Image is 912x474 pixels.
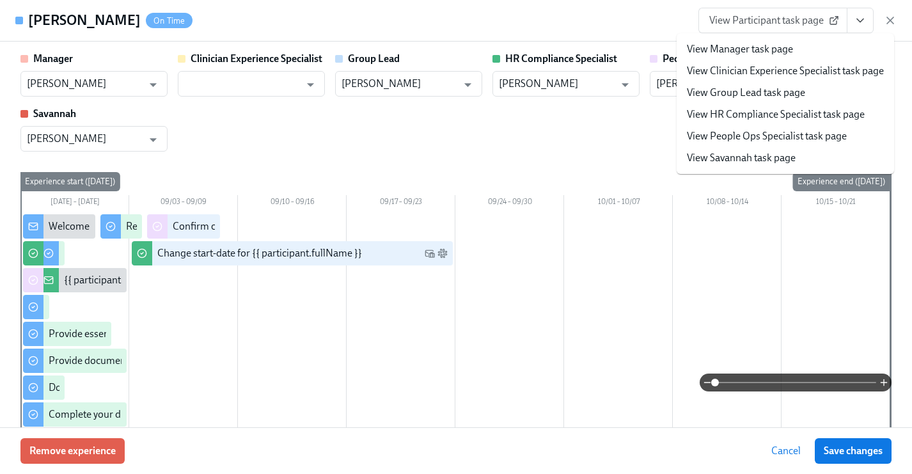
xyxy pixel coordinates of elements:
button: Open [301,75,320,95]
div: 09/24 – 09/30 [455,195,564,212]
button: Open [458,75,478,95]
a: View Participant task page [698,8,847,33]
span: View Participant task page [709,14,837,27]
div: 09/17 – 09/23 [347,195,455,212]
div: [DATE] – [DATE] [20,195,129,212]
div: Experience end ([DATE]) [792,172,890,191]
div: Confirm cleared by People Ops [173,219,308,233]
button: Save changes [815,438,892,464]
strong: HR Compliance Specialist [505,52,617,65]
strong: Savannah [33,107,76,120]
span: Remove experience [29,445,116,457]
a: View People Ops Specialist task page [687,129,847,143]
strong: Manager [33,52,73,65]
div: Welcome from the Charlie Health Compliance Team 👋 [49,219,289,233]
a: View Clinician Experience Specialist task page [687,64,884,78]
div: Experience start ([DATE]) [20,172,120,191]
div: 10/08 – 10/14 [673,195,782,212]
div: 10/01 – 10/07 [564,195,673,212]
span: Cancel [771,445,801,457]
button: Open [143,75,163,95]
span: On Time [146,16,193,26]
div: Request your equipment [126,219,233,233]
div: 09/10 – 09/16 [238,195,347,212]
strong: Clinician Experience Specialist [191,52,322,65]
a: View Savannah task page [687,151,796,165]
div: Provide essential professional documentation [49,327,248,341]
span: Save changes [824,445,883,457]
a: View HR Compliance Specialist task page [687,107,865,122]
a: View Manager task page [687,42,793,56]
div: {{ participant.fullName }} has filled out the onboarding form [64,273,325,287]
div: 09/03 – 09/09 [129,195,238,212]
button: Open [143,130,163,150]
a: View Group Lead task page [687,86,805,100]
button: Remove experience [20,438,125,464]
button: View task page [847,8,874,33]
div: Complete your drug screening [49,407,181,422]
div: Provide documents for your I9 verification [49,354,232,368]
h4: [PERSON_NAME] [28,11,141,30]
button: Open [615,75,635,95]
svg: Work Email [425,248,435,258]
div: Change start-date for {{ participant.fullName }} [157,246,362,260]
strong: Group Lead [348,52,400,65]
button: Cancel [762,438,810,464]
div: 10/15 – 10/21 [782,195,890,212]
strong: People Ops Specialist [663,52,757,65]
